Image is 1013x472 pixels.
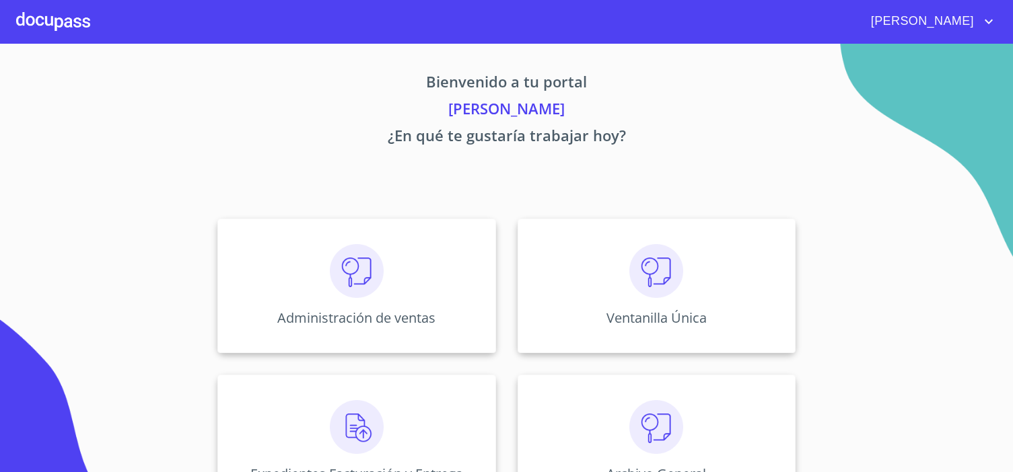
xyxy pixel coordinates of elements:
p: Administración de ventas [277,309,435,327]
p: Ventanilla Única [606,309,707,327]
img: consulta.png [629,244,683,298]
p: Bienvenido a tu portal [92,71,921,97]
img: carga.png [330,400,384,454]
p: ¿En qué te gustaría trabajar hoy? [92,124,921,151]
p: [PERSON_NAME] [92,97,921,124]
img: consulta.png [629,400,683,454]
button: account of current user [861,11,997,32]
img: consulta.png [330,244,384,298]
span: [PERSON_NAME] [861,11,981,32]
